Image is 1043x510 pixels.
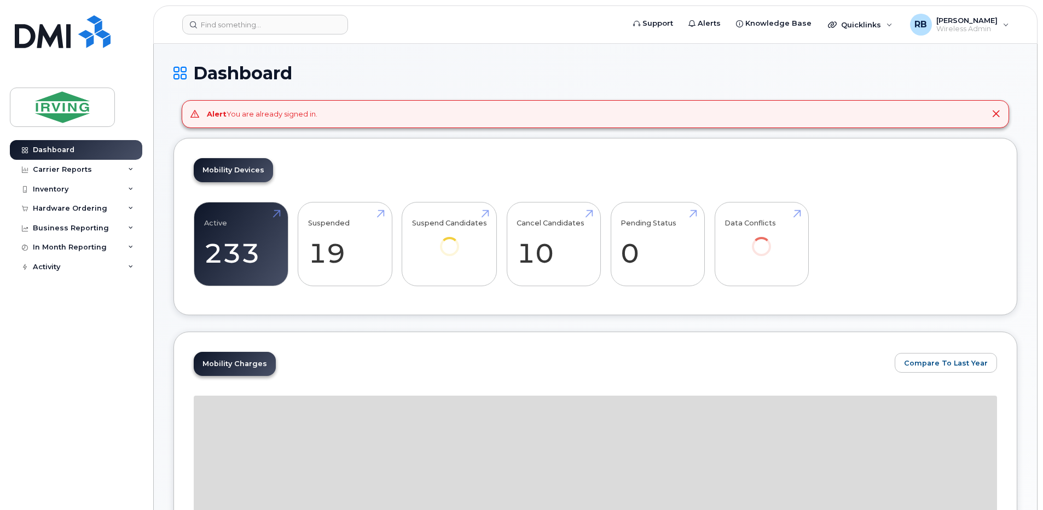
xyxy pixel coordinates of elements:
a: Suspend Candidates [412,208,487,271]
h1: Dashboard [173,63,1017,83]
a: Cancel Candidates 10 [517,208,590,280]
a: Pending Status 0 [621,208,694,280]
button: Compare To Last Year [895,353,997,373]
strong: Alert [207,109,227,118]
span: Compare To Last Year [904,358,988,368]
a: Suspended 19 [308,208,382,280]
a: Active 233 [204,208,278,280]
a: Mobility Charges [194,352,276,376]
a: Mobility Devices [194,158,273,182]
a: Data Conflicts [725,208,798,271]
div: You are already signed in. [207,109,317,119]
